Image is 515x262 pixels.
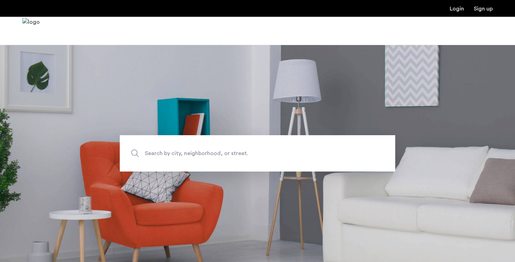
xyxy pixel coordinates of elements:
input: Apartment Search [120,135,395,172]
span: Search by city, neighborhood, or street. [145,149,338,158]
img: logo [22,18,40,44]
a: Login [450,6,464,12]
a: Cazamio Logo [22,18,40,44]
a: Registration [474,6,493,12]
